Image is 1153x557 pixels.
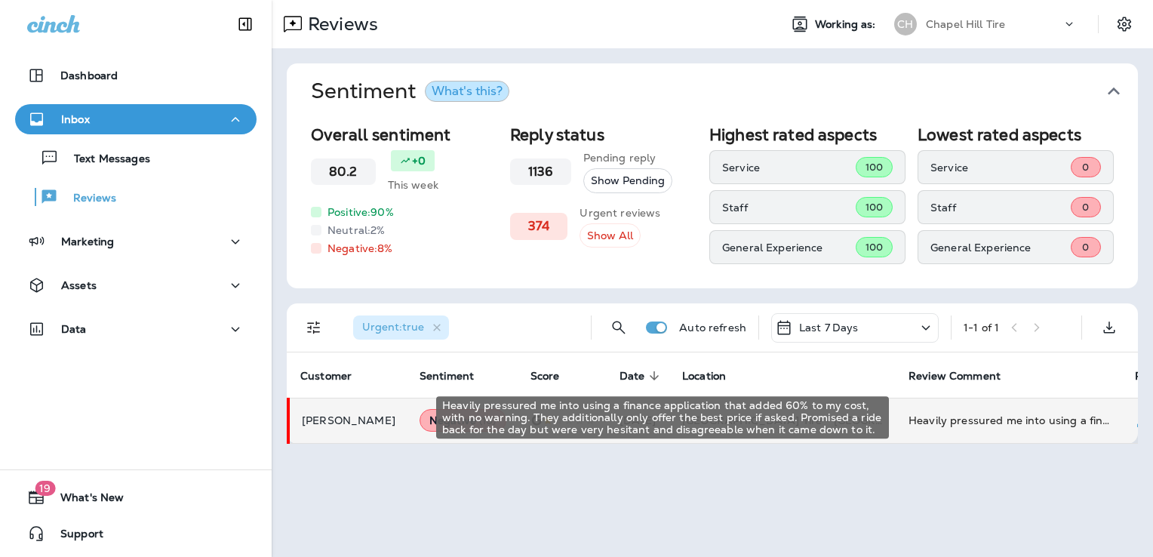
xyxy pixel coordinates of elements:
h2: Highest rated aspects [709,125,905,144]
span: Support [45,528,103,546]
button: Text Messages [15,142,257,174]
span: 0 [1082,201,1089,214]
button: Dashboard [15,60,257,91]
p: Service [722,162,856,174]
span: 100 [866,241,883,254]
p: Staff [722,202,856,214]
p: Inbox [61,113,90,125]
p: Data [61,323,87,335]
h2: Reply status [510,125,697,144]
p: Urgent reviews [580,205,660,220]
span: 100 [866,161,883,174]
p: Assets [61,279,97,291]
p: Staff [930,202,1071,214]
span: Sentiment [420,370,474,383]
div: Negative [420,409,506,432]
span: Customer [300,369,371,383]
button: Inbox [15,104,257,134]
p: Marketing [61,235,114,248]
span: Working as: [815,18,879,31]
span: Urgent : true [362,320,424,334]
button: Search Reviews [604,312,634,343]
span: Customer [300,370,352,383]
button: Show Pending [583,168,672,193]
button: Reviews [15,181,257,213]
h3: 374 [528,219,549,233]
div: What's this? [432,85,503,97]
span: Score [530,370,560,383]
p: Last 7 Days [799,322,859,334]
h2: Overall sentiment [311,125,498,144]
button: Export as CSV [1094,312,1124,343]
button: Assets [15,270,257,300]
h1: Sentiment [311,78,509,104]
p: +0 [412,153,426,168]
button: Filters [299,312,329,343]
p: Chapel Hill Tire [926,18,1005,30]
button: Marketing [15,226,257,257]
p: General Experience [930,242,1071,254]
div: Heavily pressured me into using a finance application that added 60% to my cost, with no warning.... [436,396,889,439]
p: Neutral: 2 % [327,223,385,238]
span: Score [530,369,580,383]
span: Location [682,369,746,383]
button: SentimentWhat's this? [299,63,1150,119]
span: Review Comment [909,369,1020,383]
p: Pending reply [583,150,672,165]
span: 0 [1082,241,1089,254]
div: SentimentWhat's this? [287,119,1138,288]
p: Auto refresh [679,322,746,334]
span: Sentiment [420,369,493,383]
span: 100 [866,201,883,214]
p: Negative: 8 % [327,241,393,256]
p: General Experience [722,242,856,254]
span: Date [620,370,645,383]
h3: 1136 [528,165,553,179]
p: Service [930,162,1071,174]
span: What's New [45,491,124,509]
button: Show All [580,223,641,248]
p: Reviews [302,13,378,35]
button: Settings [1111,11,1138,38]
p: [PERSON_NAME] [302,414,395,426]
div: Urgent:true [353,315,449,340]
span: 19 [35,481,55,496]
span: Date [620,369,665,383]
div: CH [894,13,917,35]
button: Data [15,314,257,344]
button: Support [15,519,257,549]
p: Positive: 90 % [327,205,394,220]
button: 19What's New [15,482,257,512]
h3: 80.2 [329,165,358,179]
div: Heavily pressured me into using a finance application that added 60% to my cost, with no warning.... [909,413,1111,428]
h2: Lowest rated aspects [918,125,1114,144]
p: Reviews [58,192,116,206]
span: Location [682,370,726,383]
div: 1 - 1 of 1 [964,322,999,334]
span: Review Comment [909,370,1001,383]
button: Collapse Sidebar [224,9,266,39]
p: Text Messages [59,152,150,167]
span: 0 [1082,161,1089,174]
p: This week [388,177,438,192]
button: What's this? [425,81,509,102]
p: Dashboard [60,69,118,82]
